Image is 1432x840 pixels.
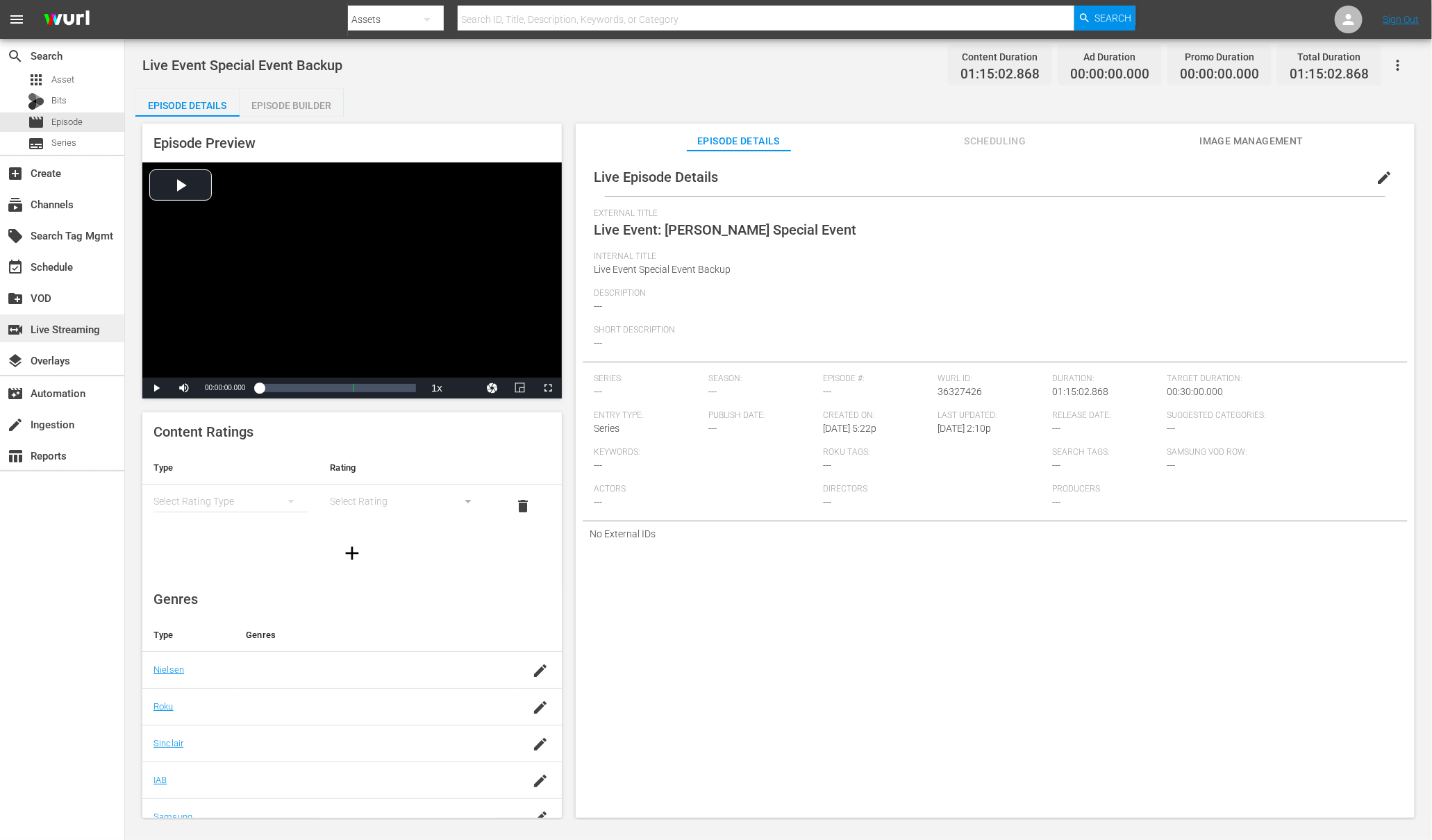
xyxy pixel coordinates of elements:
div: Content Duration [960,47,1040,67]
span: Asset [51,73,74,87]
span: Episode [28,114,44,131]
span: Content Ratings [153,423,253,440]
th: Genres [235,619,517,652]
span: --- [594,386,602,397]
button: Episode Details [135,89,240,117]
a: Nielsen [153,664,184,675]
div: Ad Duration [1070,47,1149,67]
span: Actors [594,484,816,495]
span: Entry Type: [594,410,701,421]
span: Image Management [1199,133,1304,150]
span: Series [594,423,619,434]
span: Live Event Special Event Backup [142,57,342,74]
span: Genres [153,591,198,607]
div: Promo Duration [1180,47,1259,67]
button: edit [1367,161,1401,194]
span: --- [594,496,602,507]
span: Live Event: [PERSON_NAME] Special Event [594,221,856,238]
span: 01:15:02.868 [1052,386,1108,397]
button: Fullscreen [534,378,562,398]
span: --- [823,386,831,397]
span: 00:00:00.000 [1180,67,1259,83]
span: --- [708,386,717,397]
div: Video Player [142,162,562,398]
span: Producers [1052,484,1274,495]
span: --- [823,496,831,507]
span: 00:00:00.000 [1070,67,1149,83]
span: --- [594,301,602,312]
th: Rating [319,451,495,485]
span: 01:15:02.868 [960,67,1040,83]
span: --- [1167,423,1175,434]
th: Type [142,619,235,652]
table: simple table [142,451,562,528]
span: Bits [51,94,67,108]
div: No External IDs [583,521,1408,546]
span: Episode Details [687,133,791,150]
span: Ingestion [7,417,24,433]
span: 00:00:00.000 [205,384,245,392]
span: Wurl ID: [938,373,1045,385]
div: Progress Bar [259,384,416,392]
span: Episode #: [823,373,931,385]
span: Keywords: [594,447,816,458]
span: Overlays [7,353,24,369]
span: Directors [823,484,1045,495]
span: Live Event Special Event Backup [594,264,731,275]
span: Suggested Categories: [1167,410,1389,421]
span: Search [1095,6,1132,31]
span: 36327426 [938,386,982,397]
span: menu [8,11,25,28]
span: Search [7,48,24,65]
div: Bits [28,93,44,110]
span: Series [28,135,44,152]
span: Release Date: [1052,410,1160,421]
button: delete [507,489,540,523]
span: Publish Date: [708,410,816,421]
a: IAB [153,775,167,785]
span: Create [7,165,24,182]
a: Sign Out [1383,14,1419,25]
th: Type [142,451,319,485]
span: --- [594,337,602,348]
span: Channels [7,196,24,213]
span: create_new_folder [7,290,24,307]
span: Search Tags: [1052,447,1160,458]
span: [DATE] 5:22p [823,423,876,434]
span: Episode [51,115,83,129]
span: Episode Preview [153,135,256,151]
span: Season: [708,373,816,385]
div: Total Duration [1290,47,1369,67]
span: [DATE] 2:10p [938,423,991,434]
button: Picture-in-Picture [506,378,534,398]
button: Search [1074,6,1135,31]
span: Created On: [823,410,931,421]
span: Target Duration: [1167,373,1389,385]
span: delete [515,498,532,514]
span: --- [823,460,831,471]
span: Scheduling [943,133,1047,150]
button: Play [142,378,170,398]
a: Sinclair [153,738,183,748]
span: Short Description [594,325,1390,336]
span: edit [1376,169,1392,186]
span: --- [1052,460,1060,471]
span: Internal Title [594,251,1390,262]
button: Playback Rate [423,378,451,398]
div: Episode Builder [240,89,344,122]
span: --- [708,423,717,434]
span: 01:15:02.868 [1290,67,1369,83]
span: --- [594,460,602,471]
img: ans4CAIJ8jUAAAAAAAAAAAAAAAAAAAAAAAAgQb4GAAAAAAAAAAAAAAAAAAAAAAAAJMjXAAAAAAAAAAAAAAAAAAAAAAAAgAT5G... [33,3,100,36]
span: Automation [7,385,24,402]
span: Live Episode Details [594,169,718,185]
span: Samsung VOD Row: [1167,447,1274,458]
div: Episode Details [135,89,240,122]
span: Description [594,288,1390,299]
span: --- [1052,423,1060,434]
span: 00:30:00.000 [1167,386,1223,397]
span: Series: [594,373,701,385]
a: Samsung [153,812,192,822]
span: Search Tag Mgmt [7,228,24,244]
span: Last Updated: [938,410,1045,421]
